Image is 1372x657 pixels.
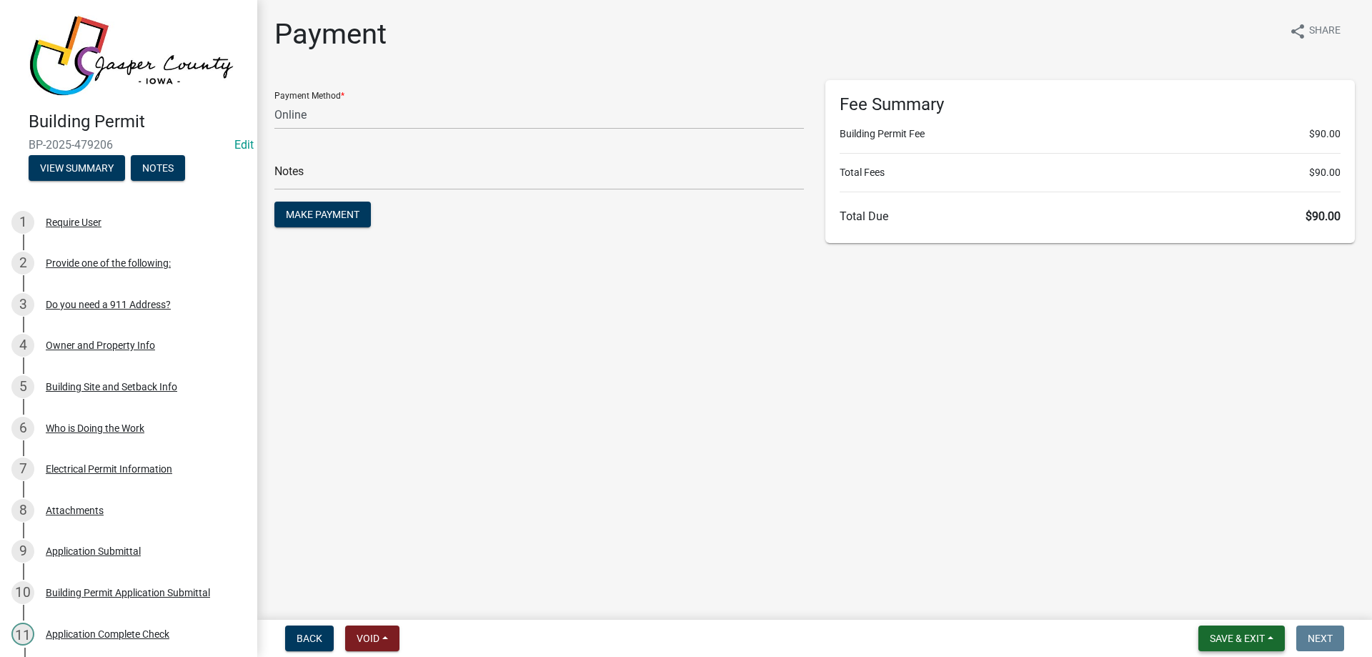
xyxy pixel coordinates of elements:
[46,340,155,350] div: Owner and Property Info
[840,209,1341,223] h6: Total Due
[46,300,171,310] div: Do you need a 911 Address?
[1278,17,1352,45] button: shareShare
[46,505,104,515] div: Attachments
[29,15,234,97] img: Jasper County, Iowa
[11,293,34,316] div: 3
[11,581,34,604] div: 10
[11,540,34,563] div: 9
[46,258,171,268] div: Provide one of the following:
[46,588,210,598] div: Building Permit Application Submittal
[11,211,34,234] div: 1
[29,155,125,181] button: View Summary
[234,138,254,152] wm-modal-confirm: Edit Application Number
[46,464,172,474] div: Electrical Permit Information
[1296,626,1344,651] button: Next
[11,623,34,646] div: 11
[46,217,101,227] div: Require User
[1309,165,1341,180] span: $90.00
[1210,633,1265,644] span: Save & Exit
[840,165,1341,180] li: Total Fees
[46,546,141,556] div: Application Submittal
[11,499,34,522] div: 8
[29,163,125,174] wm-modal-confirm: Summary
[840,127,1341,142] li: Building Permit Fee
[274,202,371,227] button: Make Payment
[29,138,229,152] span: BP-2025-479206
[345,626,399,651] button: Void
[1309,127,1341,142] span: $90.00
[357,633,379,644] span: Void
[46,423,144,433] div: Who is Doing the Work
[840,94,1341,115] h6: Fee Summary
[11,334,34,357] div: 4
[46,382,177,392] div: Building Site and Setback Info
[1289,23,1306,40] i: share
[286,209,359,220] span: Make Payment
[131,163,185,174] wm-modal-confirm: Notes
[46,629,169,639] div: Application Complete Check
[234,138,254,152] a: Edit
[11,252,34,275] div: 2
[274,17,387,51] h1: Payment
[1309,23,1341,40] span: Share
[285,626,334,651] button: Back
[131,155,185,181] button: Notes
[11,375,34,398] div: 5
[1198,626,1285,651] button: Save & Exit
[29,112,246,132] h4: Building Permit
[297,633,322,644] span: Back
[1308,633,1333,644] span: Next
[1306,209,1341,223] span: $90.00
[11,458,34,480] div: 7
[11,417,34,440] div: 6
